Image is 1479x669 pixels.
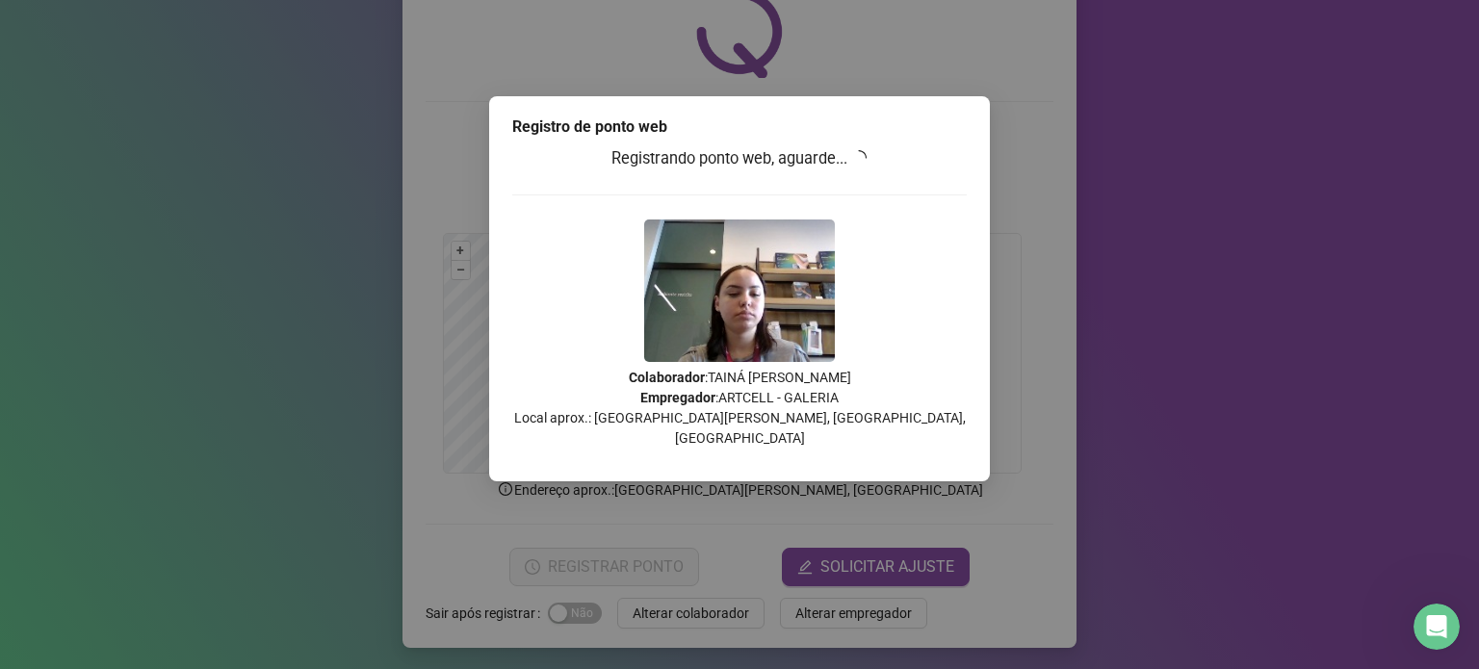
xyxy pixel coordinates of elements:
[644,219,835,362] img: 9k=
[848,146,870,168] span: loading
[512,368,967,449] p: : TAINÁ [PERSON_NAME] : ARTCELL - GALERIA Local aprox.: [GEOGRAPHIC_DATA][PERSON_NAME], [GEOGRAPH...
[629,370,705,385] strong: Colaborador
[512,116,967,139] div: Registro de ponto web
[640,390,715,405] strong: Empregador
[1414,604,1460,650] iframe: Intercom live chat
[512,146,967,171] h3: Registrando ponto web, aguarde...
